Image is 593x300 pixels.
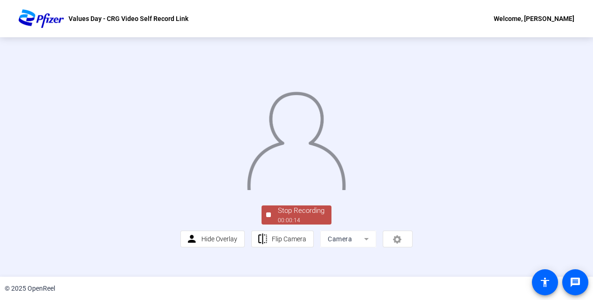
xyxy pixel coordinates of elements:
[278,216,324,225] div: 00:00:14
[272,235,306,243] span: Flip Camera
[539,277,551,288] mat-icon: accessibility
[19,9,64,28] img: OpenReel logo
[278,205,324,216] div: Stop Recording
[246,86,346,190] img: overlay
[69,13,188,24] p: Values Day - CRG Video Self Record Link
[5,284,55,293] div: © 2025 OpenReel
[257,233,269,245] mat-icon: flip
[180,231,245,247] button: Hide Overlay
[186,233,198,245] mat-icon: person
[251,231,314,247] button: Flip Camera
[201,235,237,243] span: Hide Overlay
[570,277,581,288] mat-icon: message
[262,205,331,225] button: Stop Recording00:00:14
[494,13,574,24] div: Welcome, [PERSON_NAME]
